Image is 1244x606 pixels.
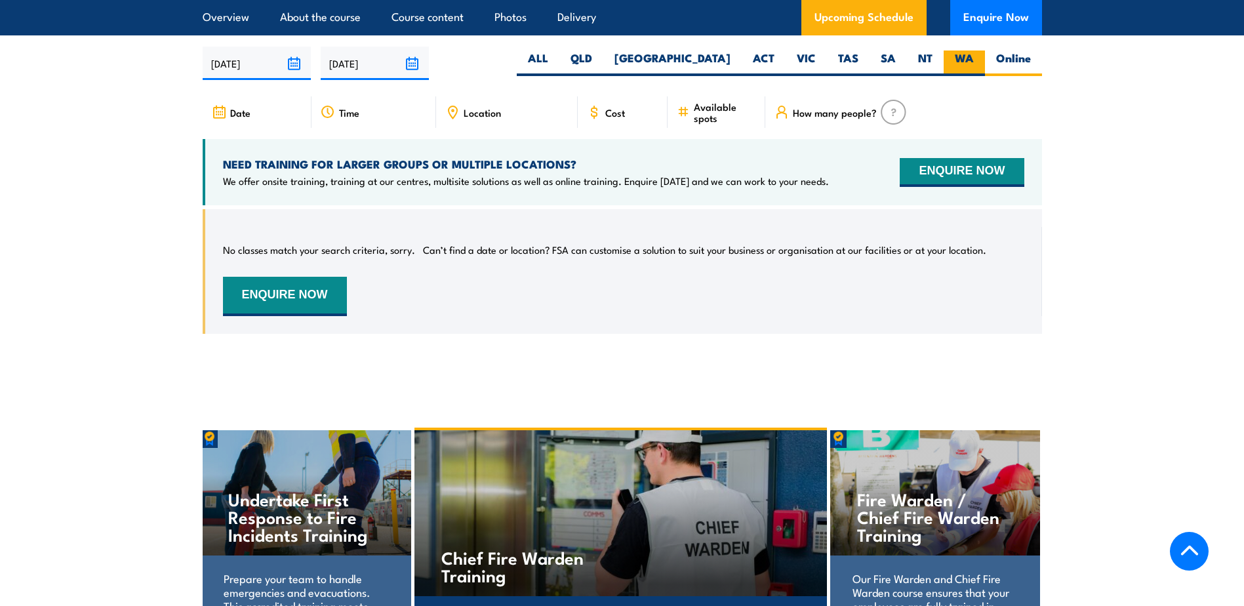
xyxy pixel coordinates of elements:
span: How many people? [793,107,877,118]
label: VIC [786,51,827,76]
span: Time [339,107,359,118]
label: Online [985,51,1042,76]
p: Can’t find a date or location? FSA can customise a solution to suit your business or organisation... [423,243,986,256]
label: [GEOGRAPHIC_DATA] [603,51,742,76]
span: Available spots [694,101,756,123]
h4: Undertake First Response to Fire Incidents Training [228,490,384,543]
label: QLD [559,51,603,76]
h4: Fire Warden / Chief Fire Warden Training [857,490,1013,543]
button: ENQUIRE NOW [223,277,347,316]
p: We offer onsite training, training at our centres, multisite solutions as well as online training... [223,174,829,188]
label: SA [870,51,907,76]
label: WA [944,51,985,76]
h4: NEED TRAINING FOR LARGER GROUPS OR MULTIPLE LOCATIONS? [223,157,829,171]
label: TAS [827,51,870,76]
span: Location [464,107,501,118]
button: ENQUIRE NOW [900,158,1024,187]
h4: Chief Fire Warden Training [441,548,595,584]
p: No classes match your search criteria, sorry. [223,243,415,256]
span: Cost [605,107,625,118]
label: ALL [517,51,559,76]
input: To date [321,47,429,80]
label: ACT [742,51,786,76]
span: Date [230,107,251,118]
label: NT [907,51,944,76]
input: From date [203,47,311,80]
